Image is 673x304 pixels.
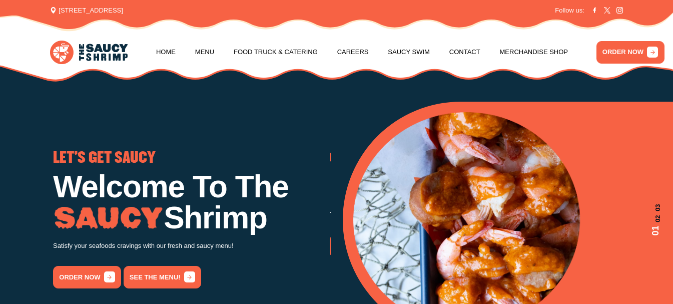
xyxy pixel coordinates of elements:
[234,33,318,71] a: Food Truck & Catering
[330,209,606,221] p: Try our famous Whole Nine Yards sauce! The recipe is our secret!
[50,6,123,16] span: [STREET_ADDRESS]
[555,6,584,16] span: Follow us:
[53,240,330,252] p: Satisfy your seafoods cravings with our fresh and saucy menu!
[500,33,568,71] a: Merchandise Shop
[330,151,606,257] div: 2 / 3
[53,207,164,230] img: Image
[53,266,121,288] a: order now
[330,171,606,202] h1: Low Country Boil
[124,266,202,288] a: See the menu!
[649,226,662,236] span: 01
[156,33,176,71] a: Home
[649,204,662,211] span: 03
[53,151,156,165] span: LET'S GET SAUCY
[53,171,330,233] h1: Welcome To The Shrimp
[195,33,214,71] a: Menu
[449,33,480,71] a: Contact
[337,33,369,71] a: Careers
[330,235,398,257] a: order now
[388,33,430,71] a: Saucy Swim
[330,151,494,165] span: GO THE WHOLE NINE YARDS
[53,151,330,288] div: 1 / 3
[649,215,662,222] span: 02
[50,41,128,64] img: logo
[596,41,664,64] a: ORDER NOW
